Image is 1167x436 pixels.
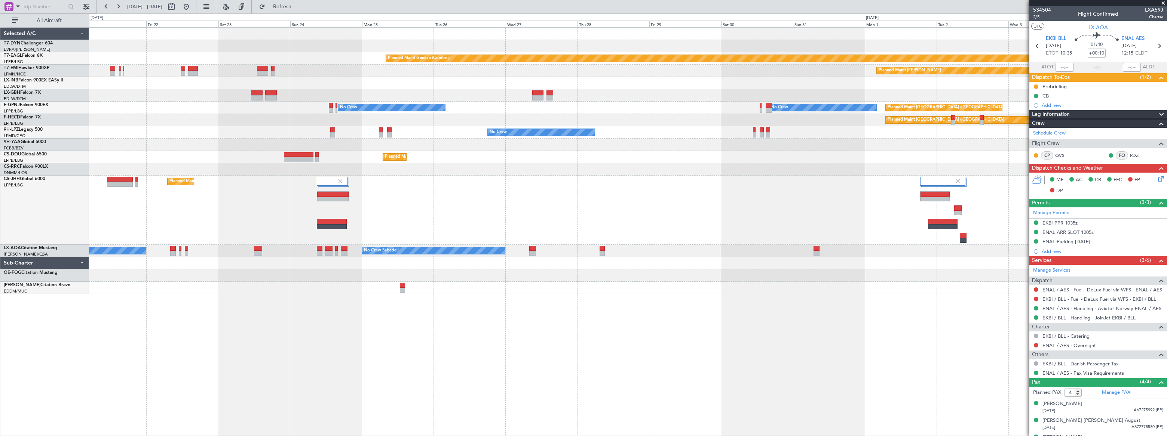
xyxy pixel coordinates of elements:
[1033,6,1051,14] span: 534504
[1042,248,1163,254] div: Add new
[4,164,20,169] span: CS-RRC
[771,102,788,113] div: No Crew
[1042,93,1049,99] div: CB
[146,21,218,27] div: Fri 22
[1042,83,1067,90] div: Prebriefing
[1033,209,1069,217] a: Manage Permits
[290,21,362,27] div: Sun 24
[1088,24,1108,31] span: LX-AOA
[1145,14,1163,20] span: Charter
[1041,64,1054,71] span: ATOT
[4,270,21,275] span: OE-FOG
[19,18,79,23] span: All Aircraft
[1042,238,1090,245] div: ENAL Parking [DATE]
[4,59,23,65] a: LFPB/LBG
[255,1,300,13] button: Refresh
[1041,151,1053,160] div: CP
[1042,287,1162,293] a: ENAL / AES - Fuel - DeLux Fuel via WFS - ENAL / AES
[4,84,26,89] a: EDLW/DTM
[1095,176,1101,184] span: CR
[337,178,344,185] img: gray-close.svg
[4,90,41,95] a: LX-GBHFalcon 7X
[865,21,937,27] div: Mon 1
[4,270,58,275] a: OE-FOGCitation Mustang
[1032,110,1070,119] span: Leg Information
[4,288,27,294] a: EDDM/MUC
[4,66,49,70] a: T7-EMIHawker 900XP
[1042,425,1055,430] span: [DATE]
[4,41,21,46] span: T7-DYN
[4,103,48,107] a: F-GPNJFalcon 900EX
[1134,407,1163,414] span: A67275992 (PP)
[1032,256,1051,265] span: Services
[1135,50,1147,57] span: ELDT
[8,15,81,27] button: All Aircraft
[1046,42,1061,50] span: [DATE]
[1042,333,1090,339] a: EKBI / BLL - Catering
[4,66,18,70] span: T7-EMI
[1042,220,1078,226] div: EKBI PPR 1035z
[4,108,23,114] a: LFPB/LBG
[879,65,941,76] div: Planned Maint [PERSON_NAME]
[1008,21,1080,27] div: Wed 3
[4,53,22,58] span: T7-EAGL
[4,251,48,257] a: [PERSON_NAME]/QSA
[4,127,43,132] a: 9H-LPZLegacy 500
[1140,378,1151,386] span: (4/4)
[4,78,18,83] span: LX-INB
[1140,73,1151,81] span: (1/2)
[1121,42,1137,50] span: [DATE]
[4,246,57,250] a: LX-AOACitation Mustang
[4,145,24,151] a: FCBB/BZV
[385,151,503,163] div: Planned Maint [GEOGRAPHIC_DATA] ([GEOGRAPHIC_DATA])
[4,53,43,58] a: T7-EAGLFalcon 8X
[506,21,578,27] div: Wed 27
[1046,50,1058,57] span: ETOT
[4,170,27,176] a: DNMM/LOS
[1140,198,1151,206] span: (3/3)
[1042,370,1124,376] a: ENAL / AES - Pax Visa Requirements
[362,21,434,27] div: Mon 25
[1033,267,1070,274] a: Manage Services
[4,177,45,181] a: CS-JHHGlobal 6000
[4,103,20,107] span: F-GPNJ
[721,21,793,27] div: Sat 30
[1032,119,1045,128] span: Crew
[4,121,23,126] a: LFPB/LBG
[1076,176,1082,184] span: AC
[4,283,70,287] a: [PERSON_NAME]Citation Bravo
[4,182,23,188] a: LFPB/LBG
[1046,35,1066,43] span: EKBI BLL
[74,21,146,27] div: Thu 21
[1032,73,1070,82] span: Dispatch To-Dos
[1121,35,1145,43] span: ENAL AES
[1145,6,1163,14] span: LXA59J
[1114,176,1122,184] span: FFC
[4,158,23,163] a: LFPB/LBG
[1032,323,1050,331] span: Charter
[4,90,20,95] span: LX-GBH
[490,127,507,138] div: No Crew
[1032,350,1048,359] span: Others
[127,3,162,10] span: [DATE] - [DATE]
[1032,378,1040,387] span: Pax
[4,127,19,132] span: 9H-LPZ
[4,246,21,250] span: LX-AOA
[1033,130,1066,137] a: Schedule Crew
[1121,50,1133,57] span: 12:15
[4,115,20,120] span: F-HECD
[1140,256,1151,264] span: (3/6)
[4,140,21,144] span: 9H-YAA
[1042,102,1163,108] div: Add new
[23,1,66,12] input: Trip Number
[4,140,46,144] a: 9H-YAAGlobal 5000
[1078,10,1118,18] div: Flight Confirmed
[1042,417,1140,424] div: [PERSON_NAME] [PERSON_NAME] August
[1056,187,1063,195] span: DP
[4,96,26,102] a: EDLW/DTM
[4,164,48,169] a: CS-RRCFalcon 900LX
[793,21,865,27] div: Sun 31
[1042,408,1055,414] span: [DATE]
[1042,342,1096,349] a: ENAL / AES - Overnight
[1031,23,1044,30] button: UTC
